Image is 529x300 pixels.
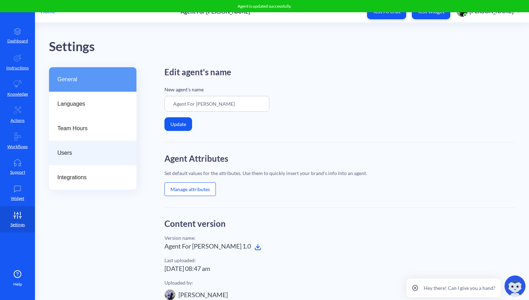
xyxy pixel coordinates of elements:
[164,219,515,229] h2: Content version
[49,92,136,116] a: Languages
[57,173,122,182] span: Integrations
[164,117,192,131] button: Update
[164,264,515,273] div: [DATE] 08:47 am
[11,195,24,202] p: Widget
[49,141,136,165] a: Users
[7,91,28,97] p: Knowledge
[164,242,515,251] div: Agent For [PERSON_NAME] 1.0
[57,75,122,84] span: General
[505,275,526,296] img: copilot-icon.svg
[57,149,122,157] span: Users
[164,169,515,177] div: Set default values for the attributes. Use them to quickly insert your brand's info into an agent.
[10,117,24,124] p: Actions
[7,38,28,44] p: Dashboard
[164,154,515,164] h2: Agent Attributes
[164,234,515,242] div: Version name:
[57,124,122,133] span: Team Hours
[164,279,515,286] div: Uploaded by:
[49,37,529,57] div: Settings
[10,222,25,228] p: Settings
[178,290,228,300] div: [PERSON_NAME]
[164,96,269,112] input: Enter agent Name
[238,4,291,9] span: Agent is updated successfully.
[164,182,216,196] button: Manage attributes
[164,257,515,264] div: Last uploaded:
[7,144,28,150] p: Workflows
[10,169,25,175] p: Support
[13,281,22,287] span: Help
[49,67,136,92] a: General
[6,65,29,71] p: Instructions
[164,67,515,77] h2: Edit agent's name
[49,116,136,141] a: Team Hours
[424,284,495,292] p: Hey there! Can I give you a hand?
[164,86,515,93] p: New agent's name
[49,165,136,190] a: Integrations
[57,100,122,108] span: Languages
